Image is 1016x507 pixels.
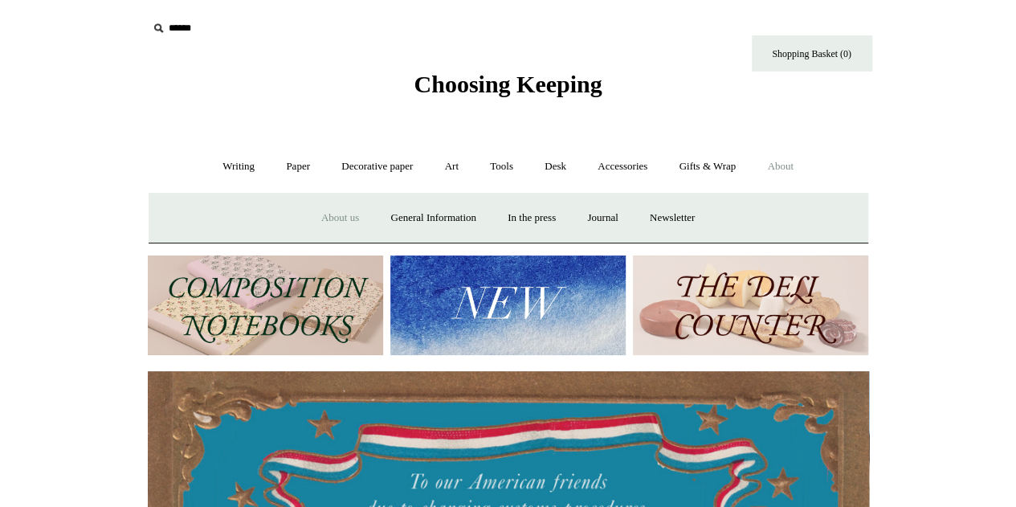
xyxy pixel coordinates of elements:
img: 202302 Composition ledgers.jpg__PID:69722ee6-fa44-49dd-a067-31375e5d54ec [148,256,383,356]
a: About [753,145,808,188]
a: Paper [271,145,324,188]
a: Shopping Basket (0) [752,35,872,72]
a: General Information [376,197,490,239]
a: Gifts & Wrap [664,145,750,188]
img: The Deli Counter [633,256,868,356]
a: In the press [493,197,570,239]
a: Writing [208,145,269,188]
a: Choosing Keeping [414,84,602,95]
a: Art [430,145,473,188]
a: Desk [530,145,581,188]
span: Choosing Keeping [414,71,602,97]
a: Newsletter [635,197,709,239]
a: Journal [573,197,632,239]
a: Tools [475,145,528,188]
img: New.jpg__PID:f73bdf93-380a-4a35-bcfe-7823039498e1 [390,256,626,356]
a: Decorative paper [327,145,427,188]
a: About us [307,197,373,239]
a: Accessories [583,145,662,188]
